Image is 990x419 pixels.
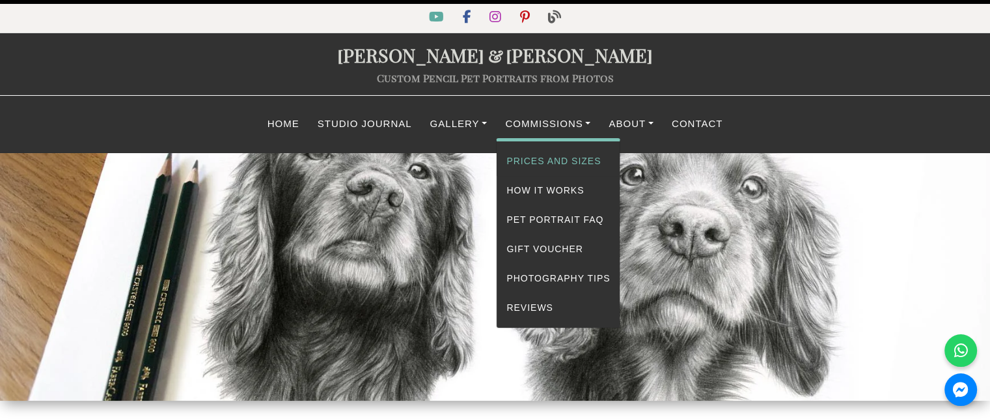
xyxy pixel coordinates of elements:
[497,176,620,205] a: How It Works
[663,111,732,137] a: Contact
[512,12,540,23] a: Pinterest
[497,293,620,323] a: Reviews
[309,111,421,137] a: Studio Journal
[540,12,569,23] a: Blog
[496,111,599,137] a: Commissions
[944,334,977,367] a: WhatsApp
[944,373,977,406] a: Messenger
[484,42,506,67] span: &
[497,147,620,176] a: Prices and Sizes
[337,42,653,67] a: [PERSON_NAME]&[PERSON_NAME]
[421,111,497,137] a: Gallery
[258,111,309,137] a: Home
[497,205,620,235] a: Pet Portrait FAQ
[496,138,620,328] div: Commissions
[455,12,482,23] a: Facebook
[497,264,620,293] a: Photography Tips
[482,12,512,23] a: Instagram
[599,111,663,137] a: About
[421,12,454,23] a: YouTube
[377,71,614,85] a: Custom Pencil Pet Portraits from Photos
[497,235,620,264] a: Gift Voucher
